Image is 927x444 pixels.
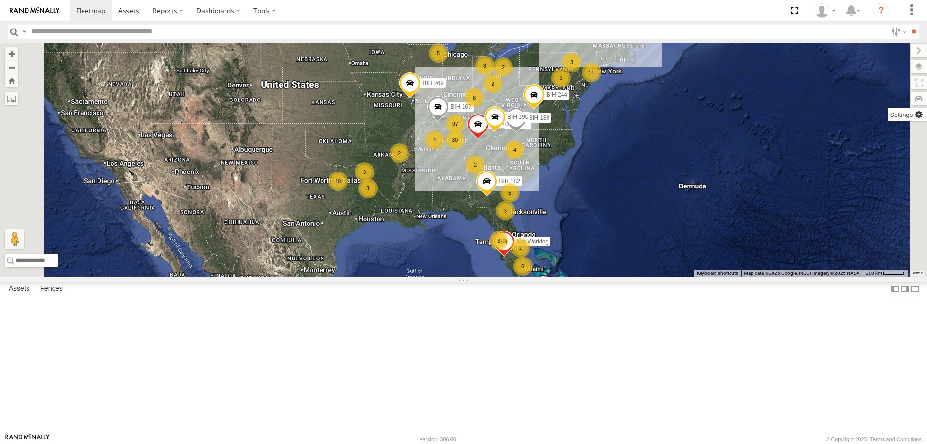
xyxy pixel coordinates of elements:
[465,155,485,174] div: 2
[483,74,503,93] div: 2
[811,3,839,18] div: Nele .
[551,68,571,87] div: 3
[446,114,465,133] div: 97
[422,80,443,86] span: BIH 269
[888,108,927,121] label: Map Settings
[464,88,484,107] div: 8
[355,162,374,182] div: 3
[866,271,882,276] span: 200 km
[863,270,908,277] button: Map Scale: 200 km per 43 pixels
[507,114,528,120] span: BIH 190
[873,3,889,18] i: ?
[826,436,922,442] div: © Copyright 2025 -
[328,172,348,191] div: 10
[900,282,910,296] label: Dock Summary Table to the Right
[547,91,567,98] span: BIH 244
[499,178,520,185] span: BIH 182
[513,257,533,276] div: 6
[10,7,60,14] img: rand-logo.svg
[890,282,900,296] label: Dock Summary Table to the Left
[489,231,508,250] div: 3
[5,60,18,74] button: Zoom out
[496,201,515,220] div: 5
[500,183,520,202] div: 5
[910,282,920,296] label: Hide Summary Table
[744,271,860,276] span: Map data ©2025 Google, INEGI Imagery ©2025 NASA
[390,143,409,163] div: 2
[493,57,513,77] div: 2
[871,436,922,442] a: Terms and Conditions
[5,47,18,60] button: Zoom in
[5,92,18,105] label: Measure
[358,179,378,198] div: 3
[5,229,24,249] button: Drag Pegman onto the map to open Street View
[20,25,28,39] label: Search Query
[445,130,464,149] div: 30
[429,43,448,63] div: 5
[425,130,444,150] div: 2
[5,434,50,444] a: Visit our Website
[529,114,549,121] span: BIH 189
[475,56,494,75] div: 3
[582,63,601,82] div: 11
[562,53,581,72] div: 3
[505,140,524,159] div: 4
[697,270,738,277] button: Keyboard shortcuts
[511,238,530,258] div: 2
[35,282,68,296] label: Fences
[887,25,908,39] label: Search Filter Options
[5,74,18,87] button: Zoom Home
[450,103,471,110] span: BIH 167
[913,272,923,275] a: Terms (opens in new tab)
[517,238,548,245] span: Not Working
[4,282,34,296] label: Assets
[420,436,456,442] div: Version: 306.00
